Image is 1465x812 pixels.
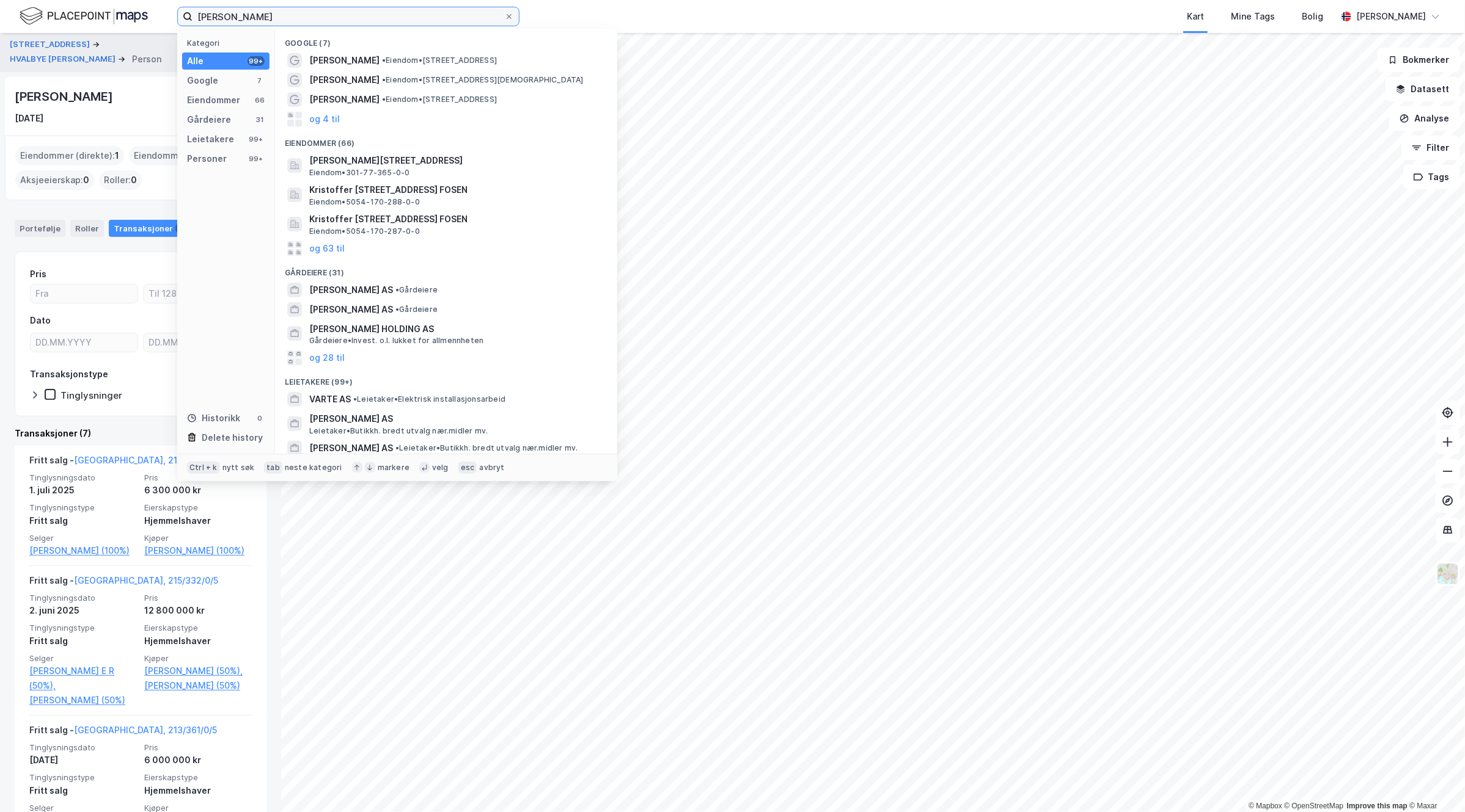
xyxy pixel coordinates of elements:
span: [PERSON_NAME] HOLDING AS [309,322,603,336]
div: Person [132,52,161,67]
span: • [395,285,399,294]
a: [GEOGRAPHIC_DATA], 213/361/0/5 [74,725,217,735]
div: [DATE] [15,111,43,126]
span: Eiendom • [STREET_ADDRESS] [382,56,497,65]
span: 0 [131,173,137,187]
span: [PERSON_NAME] AS [309,283,393,297]
div: [PERSON_NAME] [15,87,115,106]
div: 12 800 000 kr [144,603,252,618]
span: Selger [29,653,137,664]
span: Tinglysningstype [29,772,137,783]
button: HVALBYE [PERSON_NAME] [10,53,118,65]
div: nytt søk [222,463,255,473]
span: Eiendom • [STREET_ADDRESS] [382,95,497,104]
div: esc [458,462,477,474]
span: • [382,95,386,104]
div: Hjemmelshaver [144,513,252,528]
div: 2. juni 2025 [29,603,137,618]
input: Fra [31,285,138,303]
span: [PERSON_NAME] [309,92,380,107]
button: Datasett [1386,77,1460,101]
span: [PERSON_NAME] [309,73,380,87]
input: Søk på adresse, matrikkel, gårdeiere, leietakere eller personer [193,7,504,26]
span: • [382,56,386,65]
span: Eiendom • 301-77-365-0-0 [309,168,409,178]
a: Improve this map [1347,802,1408,810]
div: Eiendommer [187,93,240,107]
div: tab [264,462,282,474]
span: Leietaker • Butikkh. bredt utvalg nær.midler mv. [309,426,488,436]
div: Roller [70,220,104,237]
div: Portefølje [15,220,65,237]
span: [PERSON_NAME] [309,53,380,68]
span: Pris [144,473,252,483]
div: [PERSON_NAME] [1356,9,1426,24]
a: [PERSON_NAME] (50%), [144,664,252,678]
div: Aksjeeierskap : [15,170,94,190]
div: 31 [255,115,265,125]
span: Eiendom • 5054-170-288-0-0 [309,197,420,207]
div: Dato [30,313,51,328]
button: Filter [1401,136,1460,160]
button: Bokmerker [1378,48,1460,72]
span: [PERSON_NAME] AS [309,411,603,426]
div: 1. juli 2025 [29,483,137,498]
div: avbryt [479,463,504,473]
span: 0 [83,173,89,187]
button: [STREET_ADDRESS] [10,38,92,51]
img: Z [1436,562,1459,585]
div: Pris [30,267,46,281]
span: [PERSON_NAME] AS [309,441,393,455]
span: Tinglysningstype [29,623,137,633]
div: Fritt salg - [29,573,218,593]
div: 7 [255,76,265,85]
div: Chat Widget [1404,753,1465,812]
button: Analyse [1389,106,1460,131]
div: Alle [187,54,204,68]
div: 66 [255,95,265,105]
input: Til 12800000 [144,285,251,303]
div: [DATE] [29,753,137,767]
div: Roller : [99,170,142,190]
button: Tags [1403,165,1460,189]
div: Eiendommer (Indirekte) : [129,146,247,165]
div: Hjemmelshaver [144,783,252,798]
a: [PERSON_NAME] (50%) [29,693,137,708]
a: [GEOGRAPHIC_DATA], 215/332/0/5 [74,575,218,585]
span: Eierskapstype [144,772,252,783]
span: [PERSON_NAME] AS [309,302,393,317]
div: Leietakere (99+) [275,368,617,390]
div: Mine Tags [1231,9,1275,24]
span: Leietaker • Butikkh. bredt utvalg nær.midler mv. [395,443,578,453]
div: 6 000 000 kr [144,753,252,767]
button: og 4 til [309,112,340,126]
div: velg [432,463,449,473]
span: Eierskapstype [144,623,252,633]
span: Leietaker • Elektrisk installasjonsarbeid [353,394,505,404]
div: Leietakere [187,132,234,147]
div: Gårdeiere [187,112,231,127]
span: Gårdeiere [395,285,438,295]
span: Kjøper [144,653,252,664]
span: Eiendom • 5054-170-287-0-0 [309,227,420,236]
button: og 63 til [309,241,345,256]
span: Gårdeiere [395,305,438,314]
div: Gårdeiere (31) [275,258,617,280]
span: Selger [29,533,137,543]
div: Fritt salg - [29,723,217,742]
span: • [353,394,357,404]
div: Kategori [187,38,270,48]
div: Bolig [1302,9,1323,24]
div: Fritt salg [29,634,137,648]
div: Eiendommer (direkte) : [15,146,124,165]
div: 7 [175,222,188,234]
span: VARTE AS [309,392,351,407]
div: Transaksjonstype [30,367,108,382]
a: Mapbox [1249,802,1282,810]
span: • [382,75,386,84]
div: Transaksjoner (7) [15,426,266,441]
div: Historikk [187,411,240,426]
span: Gårdeiere • Invest. o.l. lukket for allmennheten [309,336,483,346]
input: DD.MM.YYYY [31,333,138,352]
div: Hjemmelshaver [144,634,252,648]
